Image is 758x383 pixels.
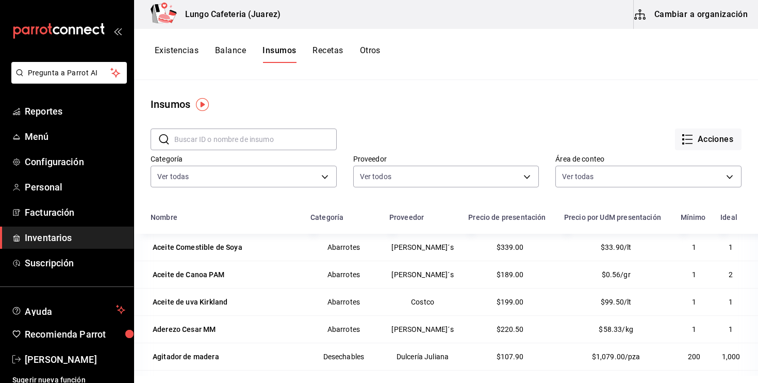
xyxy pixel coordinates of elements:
[25,304,112,316] span: Ayuda
[155,45,199,63] button: Existencias
[25,353,125,366] span: [PERSON_NAME]
[25,130,125,143] span: Menú
[729,325,733,333] span: 1
[729,298,733,306] span: 1
[562,171,594,182] span: Ver todas
[151,155,337,163] label: Categoría
[692,243,696,251] span: 1
[304,261,383,288] td: Abarrotes
[196,98,209,111] img: Tooltip marker
[383,315,463,343] td: [PERSON_NAME]´s
[360,171,391,182] span: Ver todos
[692,270,696,279] span: 1
[497,325,524,333] span: $220.50
[177,8,281,21] h3: Lungo Cafeteria (Juarez)
[555,155,741,163] label: Área de conteo
[25,256,125,270] span: Suscripción
[601,243,631,251] span: $33.90/lt
[262,45,296,63] button: Insumos
[564,213,661,221] div: Precio por UdM presentación
[151,213,177,221] div: Nombre
[25,231,125,245] span: Inventarios
[681,213,706,221] div: Mínimo
[153,242,242,252] div: Aceite Comestible de Soya
[25,327,125,341] span: Recomienda Parrot
[383,261,463,288] td: [PERSON_NAME]´s
[304,343,383,370] td: Desechables
[153,297,227,307] div: Aceite de uva Kirkland
[153,352,219,362] div: Agitador de madera
[151,97,190,112] div: Insumos
[28,68,111,78] span: Pregunta a Parrot AI
[692,325,696,333] span: 1
[720,213,737,221] div: Ideal
[497,298,524,306] span: $199.00
[692,298,696,306] span: 1
[215,45,246,63] button: Balance
[468,213,546,221] div: Precio de presentación
[25,155,125,169] span: Configuración
[383,234,463,261] td: [PERSON_NAME]´s
[599,325,633,333] span: $58.33/kg
[497,270,524,279] span: $189.00
[155,45,381,63] div: navigation tabs
[360,45,381,63] button: Otros
[310,213,343,221] div: Categoría
[113,27,122,35] button: open_drawer_menu
[592,353,640,361] span: $1,079.00/pza
[312,45,343,63] button: Recetas
[25,180,125,194] span: Personal
[153,269,224,280] div: Aceite de Canoa PAM
[602,270,631,279] span: $0.56/gr
[174,129,337,150] input: Buscar ID o nombre de insumo
[601,298,631,306] span: $99.50/lt
[7,75,127,86] a: Pregunta a Parrot AI
[497,243,524,251] span: $339.00
[25,205,125,219] span: Facturación
[383,288,463,315] td: Costco
[304,288,383,315] td: Abarrotes
[729,270,733,279] span: 2
[353,155,539,163] label: Proveedor
[383,343,463,370] td: Dulcería Juliana
[675,129,741,150] button: Acciones
[153,324,216,334] div: Aderezo Cesar MM
[497,353,524,361] span: $107.90
[722,353,740,361] span: 1,000
[729,243,733,251] span: 1
[157,171,189,182] span: Ver todas
[688,353,700,361] span: 200
[304,315,383,343] td: Abarrotes
[11,62,127,84] button: Pregunta a Parrot AI
[25,104,125,118] span: Reportes
[389,213,424,221] div: Proveedor
[304,234,383,261] td: Abarrotes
